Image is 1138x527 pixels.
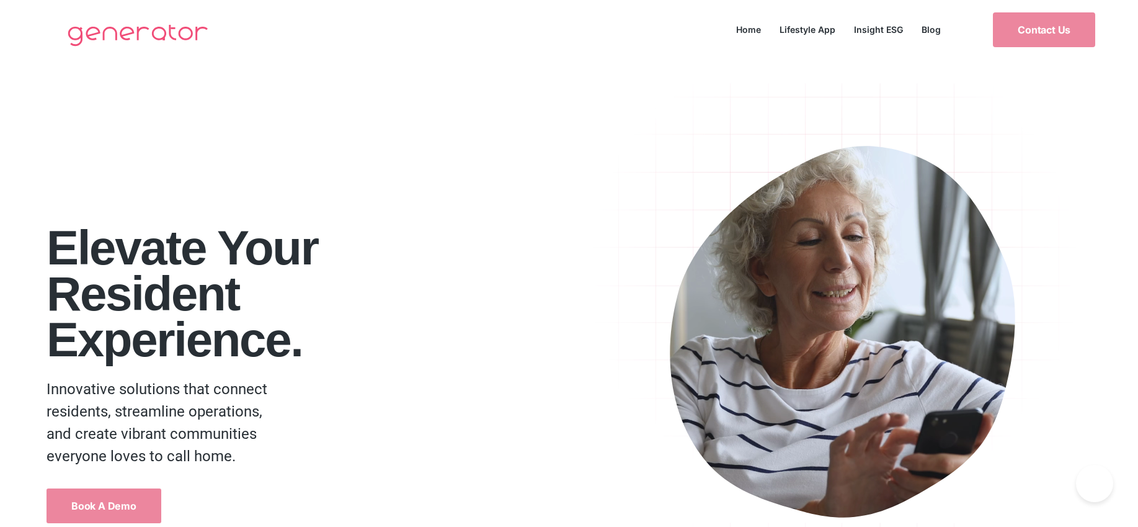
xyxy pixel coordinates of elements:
[47,225,581,363] h1: Elevate your Resident Experience.
[727,21,950,38] nav: Menu
[47,489,161,523] a: Book a Demo
[770,21,845,38] a: Lifestyle App
[845,21,912,38] a: Insight ESG
[1018,25,1070,35] span: Contact Us
[727,21,770,38] a: Home
[71,501,136,511] span: Book a Demo
[993,12,1095,47] a: Contact Us
[1076,465,1113,502] iframe: Toggle Customer Support
[912,21,950,38] a: Blog
[47,378,270,467] p: Innovative solutions that connect residents, streamline operations, and create vibrant communitie...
